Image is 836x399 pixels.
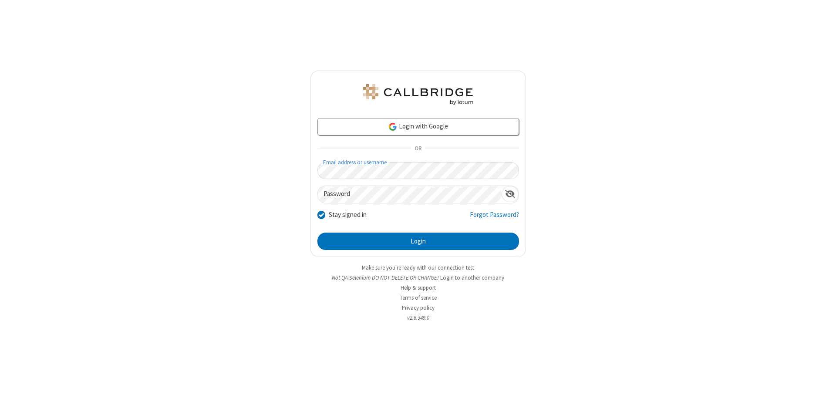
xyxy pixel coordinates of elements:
label: Stay signed in [329,210,367,220]
button: Login to another company [440,274,504,282]
a: Terms of service [400,294,437,301]
img: google-icon.png [388,122,398,132]
img: QA Selenium DO NOT DELETE OR CHANGE [361,84,475,105]
a: Make sure you're ready with our connection test [362,264,474,271]
li: v2.6.349.0 [310,314,526,322]
div: Show password [502,186,519,202]
input: Password [318,186,502,203]
a: Help & support [401,284,436,291]
button: Login [317,233,519,250]
li: Not QA Selenium DO NOT DELETE OR CHANGE? [310,274,526,282]
a: Login with Google [317,118,519,135]
a: Forgot Password? [470,210,519,227]
a: Privacy policy [402,304,435,311]
input: Email address or username [317,162,519,179]
span: OR [411,143,425,155]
